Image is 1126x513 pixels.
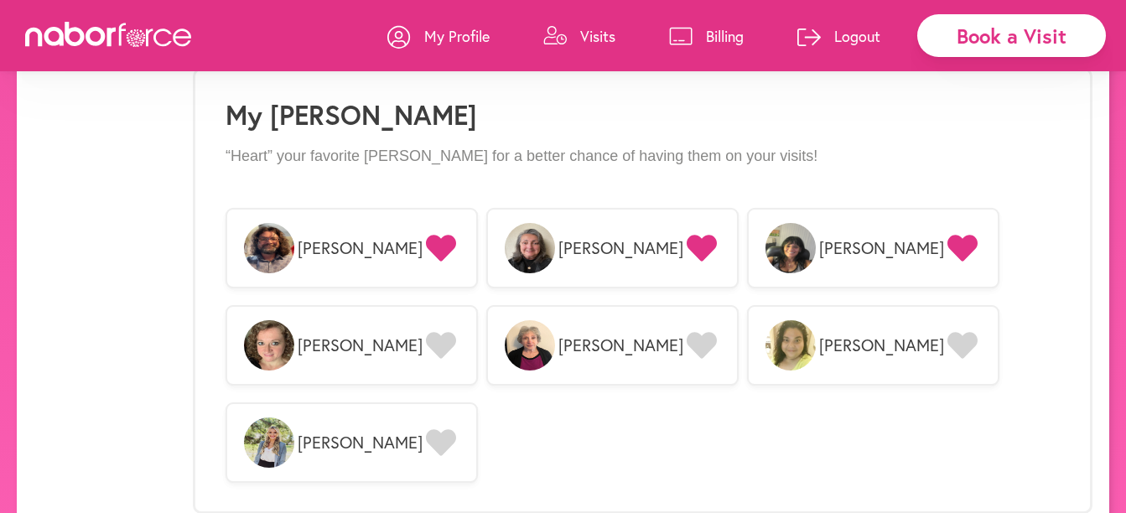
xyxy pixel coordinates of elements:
[387,11,490,61] a: My Profile
[505,320,555,370] img: w0GExCfaTGOp5yNuifpg
[505,223,555,273] img: qi4iZwNQ1a5pzOMjKoZA
[298,335,423,355] span: [PERSON_NAME]
[543,11,615,61] a: Visits
[765,223,816,273] img: lpGYFJUtRXO4Nm8vnoSc
[834,26,880,46] p: Logout
[244,417,294,468] img: iYod18fNSny0C6THiHv0
[580,26,615,46] p: Visits
[226,99,1060,131] h1: My [PERSON_NAME]
[706,26,744,46] p: Billing
[244,320,294,370] img: WKwGW1FGRKOmrjYC6lAS
[298,238,423,258] span: [PERSON_NAME]
[226,148,1060,166] p: “Heart” your favorite [PERSON_NAME] for a better chance of having them on your visits!
[819,335,944,355] span: [PERSON_NAME]
[298,433,423,453] span: [PERSON_NAME]
[669,11,744,61] a: Billing
[765,320,816,370] img: 52IDxCGOQJeqLT4bjJ27
[797,11,880,61] a: Logout
[558,238,683,258] span: [PERSON_NAME]
[917,14,1106,57] div: Book a Visit
[244,223,294,273] img: KbJEO8HRAGUJLmOVeYqc
[424,26,490,46] p: My Profile
[819,238,944,258] span: [PERSON_NAME]
[558,335,683,355] span: [PERSON_NAME]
